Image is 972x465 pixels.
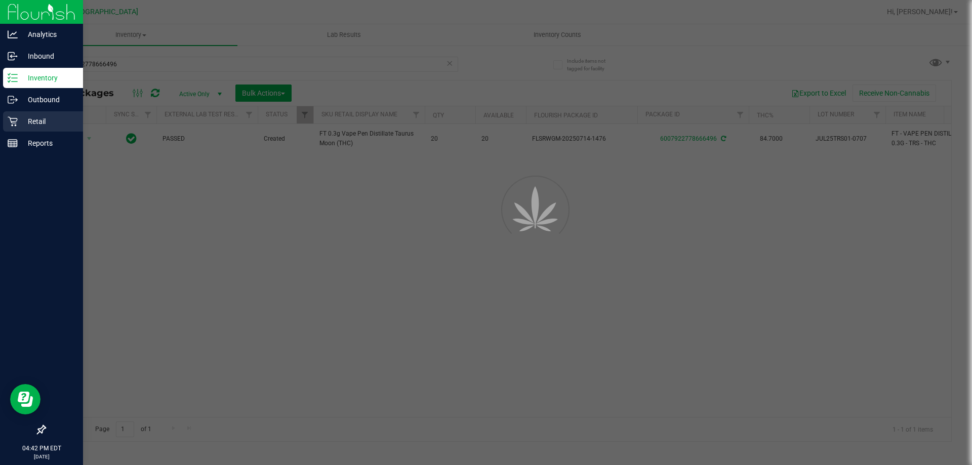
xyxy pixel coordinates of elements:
[18,94,78,106] p: Outbound
[8,138,18,148] inline-svg: Reports
[8,73,18,83] inline-svg: Inventory
[8,116,18,126] inline-svg: Retail
[18,137,78,149] p: Reports
[18,28,78,40] p: Analytics
[8,95,18,105] inline-svg: Outbound
[18,72,78,84] p: Inventory
[8,29,18,39] inline-svg: Analytics
[10,384,40,414] iframe: Resource center
[18,50,78,62] p: Inbound
[8,51,18,61] inline-svg: Inbound
[5,444,78,453] p: 04:42 PM EDT
[18,115,78,128] p: Retail
[5,453,78,460] p: [DATE]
